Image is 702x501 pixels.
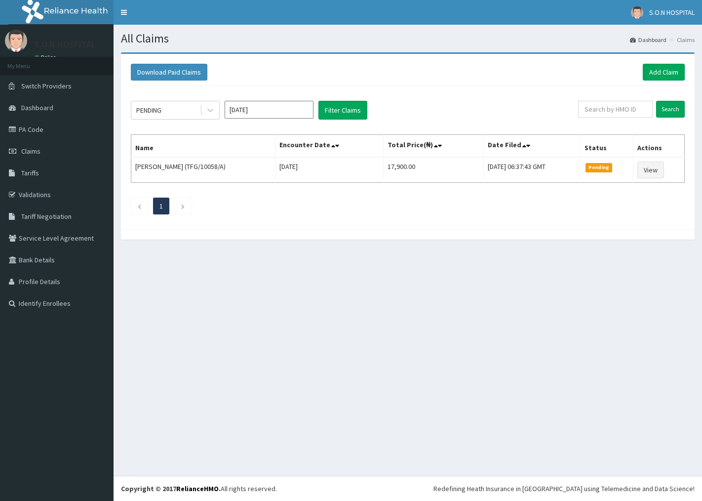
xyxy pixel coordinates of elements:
td: 17,900.00 [384,157,484,183]
span: Dashboard [21,103,53,112]
footer: All rights reserved. [114,476,702,501]
strong: Copyright © 2017 . [121,484,221,493]
td: [PERSON_NAME] (TFG/10058/A) [131,157,275,183]
span: Claims [21,147,40,156]
input: Select Month and Year [225,101,313,119]
th: Total Price(₦) [384,135,484,158]
th: Name [131,135,275,158]
img: User Image [631,6,643,19]
th: Date Filed [484,135,581,158]
button: Download Paid Claims [131,64,207,81]
a: Next page [181,202,185,210]
th: Actions [633,135,685,158]
a: RelianceHMO [176,484,219,493]
th: Status [580,135,633,158]
a: Add Claim [643,64,685,81]
span: Tariff Negotiation [21,212,72,221]
p: S.O.N HOSPITAL [35,40,96,49]
th: Encounter Date [275,135,384,158]
input: Search by HMO ID [578,101,653,118]
span: Pending [585,163,613,172]
input: Search [656,101,685,118]
span: S.O.N HOSPITAL [649,8,695,17]
td: [DATE] 06:37:43 GMT [484,157,581,183]
td: [DATE] [275,157,384,183]
span: Tariffs [21,168,39,177]
span: Switch Providers [21,82,72,90]
div: PENDING [136,105,161,115]
li: Claims [667,36,695,44]
a: Page 1 is your current page [159,202,163,210]
h1: All Claims [121,32,695,45]
img: User Image [5,30,27,52]
a: Previous page [137,202,142,210]
a: Dashboard [630,36,666,44]
a: View [637,162,664,178]
button: Filter Claims [318,101,367,120]
div: Redefining Heath Insurance in [GEOGRAPHIC_DATA] using Telemedicine and Data Science! [433,484,695,494]
a: Online [35,54,58,61]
